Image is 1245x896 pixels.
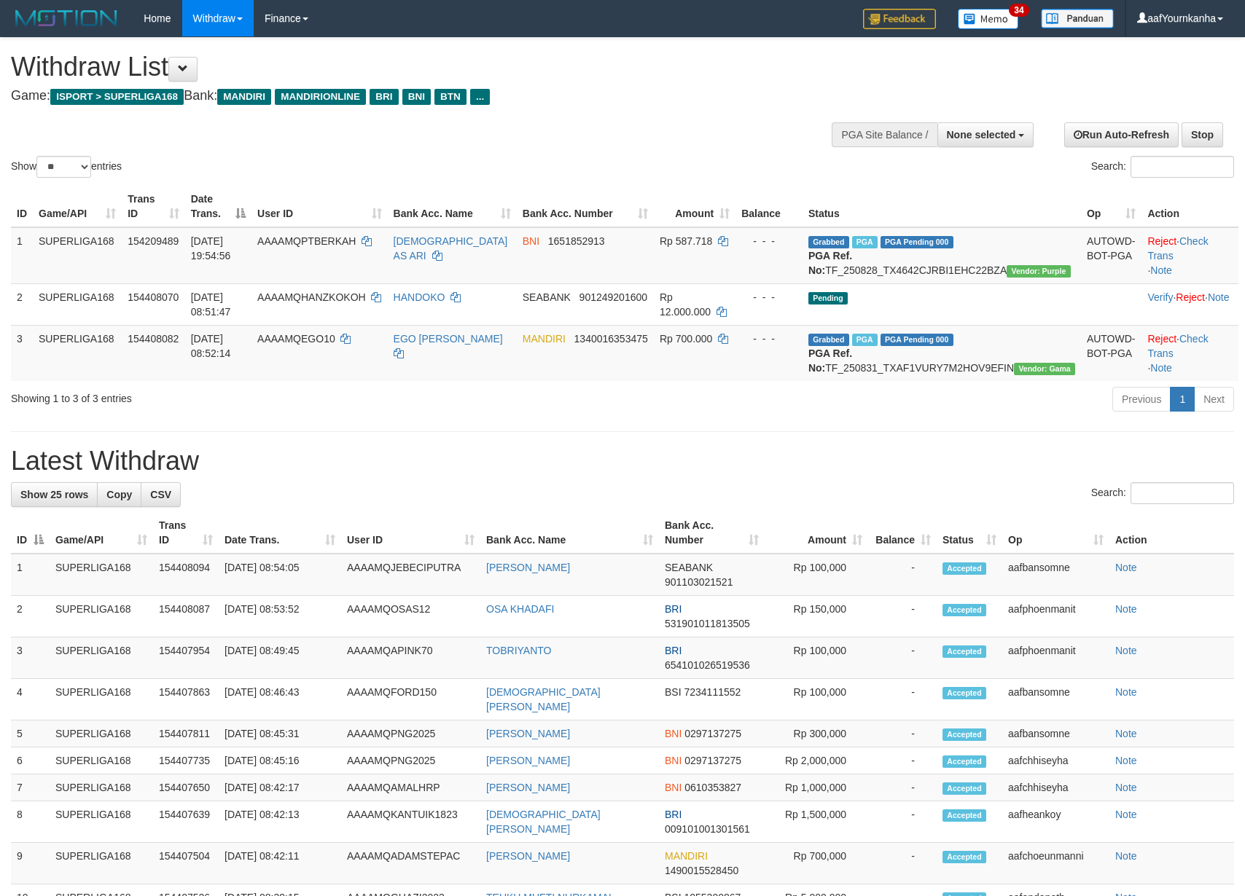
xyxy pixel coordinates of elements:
span: BNI [665,755,682,766]
td: - [868,801,937,843]
td: 2 [11,283,33,325]
a: Note [1115,603,1137,615]
a: TOBRIYANTO [486,645,551,656]
td: AAAAMQFORD150 [341,679,480,720]
td: - [868,554,937,596]
span: Show 25 rows [20,489,88,500]
td: AUTOWD-BOT-PGA [1081,325,1142,381]
span: Accepted [942,755,986,768]
th: Bank Acc. Number: activate to sort column ascending [517,186,654,227]
td: aafchhiseyha [1002,774,1109,801]
a: Note [1115,562,1137,573]
td: 3 [11,325,33,381]
span: BRI [370,89,398,105]
th: Op: activate to sort column ascending [1002,512,1109,554]
span: Pending [808,292,848,304]
td: Rp 100,000 [765,679,868,720]
td: 154408087 [153,596,219,637]
span: Rp 587.718 [660,235,712,247]
a: [PERSON_NAME] [486,782,570,793]
label: Search: [1091,156,1234,178]
th: Game/API: activate to sort column ascending [50,512,153,554]
th: Bank Acc. Name: activate to sort column ascending [388,186,517,227]
div: - - - [741,234,797,248]
td: Rp 2,000,000 [765,747,868,774]
td: 5 [11,720,50,747]
th: Bank Acc. Name: activate to sort column ascending [480,512,659,554]
td: 7 [11,774,50,801]
a: [DEMOGRAPHIC_DATA][PERSON_NAME] [486,809,601,835]
span: Copy 1490015528450 to clipboard [665,865,738,876]
td: - [868,720,937,747]
td: aafbansomne [1002,720,1109,747]
h1: Withdraw List [11,52,816,82]
b: PGA Ref. No: [808,250,852,276]
span: Accepted [942,687,986,699]
td: TF_250831_TXAF1VURY7M2HOV9EFIN [803,325,1081,381]
a: HANDOKO [394,291,445,303]
td: 9 [11,843,50,884]
a: Reject [1147,333,1176,345]
td: aafbansomne [1002,554,1109,596]
td: SUPERLIGA168 [50,679,153,720]
th: Action [1109,512,1234,554]
td: 6 [11,747,50,774]
button: None selected [937,122,1034,147]
td: Rp 300,000 [765,720,868,747]
span: Copy [106,489,132,500]
span: Copy 0610353827 to clipboard [684,782,741,793]
td: SUPERLIGA168 [33,325,122,381]
span: [DATE] 08:52:14 [191,333,231,359]
td: aafheankoy [1002,801,1109,843]
input: Search: [1131,156,1234,178]
img: Feedback.jpg [863,9,936,29]
span: Accepted [942,562,986,575]
td: Rp 150,000 [765,596,868,637]
td: SUPERLIGA168 [50,843,153,884]
span: SEABANK [665,562,713,573]
a: [DEMOGRAPHIC_DATA][PERSON_NAME] [486,686,601,712]
span: MANDIRI [523,333,566,345]
th: Op: activate to sort column ascending [1081,186,1142,227]
td: SUPERLIGA168 [50,774,153,801]
td: Rp 100,000 [765,554,868,596]
h1: Latest Withdraw [11,447,1234,476]
td: - [868,843,937,884]
td: · · [1141,325,1238,381]
td: - [868,596,937,637]
span: PGA Pending [881,334,953,346]
td: 4 [11,679,50,720]
td: [DATE] 08:42:13 [219,801,341,843]
a: Note [1115,755,1137,766]
span: BRI [665,603,682,615]
a: Note [1115,686,1137,698]
td: - [868,747,937,774]
td: SUPERLIGA168 [50,801,153,843]
a: Note [1115,645,1137,656]
th: Bank Acc. Number: activate to sort column ascending [659,512,765,554]
label: Search: [1091,482,1234,504]
td: - [868,637,937,679]
span: BNI [402,89,431,105]
th: ID: activate to sort column descending [11,512,50,554]
td: - [868,774,937,801]
td: 154407735 [153,747,219,774]
th: Amount: activate to sort column ascending [654,186,735,227]
span: BNI [665,728,682,739]
th: User ID: activate to sort column ascending [251,186,388,227]
span: Marked by aafchoeunmanni [852,334,878,346]
td: SUPERLIGA168 [50,554,153,596]
span: Vendor URL: https://trx31.1velocity.biz [1014,363,1075,375]
td: SUPERLIGA168 [33,227,122,284]
th: ID [11,186,33,227]
td: [DATE] 08:45:31 [219,720,341,747]
td: AAAAMQOSAS12 [341,596,480,637]
td: [DATE] 08:53:52 [219,596,341,637]
a: Note [1115,809,1137,820]
td: · · [1141,227,1238,284]
span: Copy 009101001301561 to clipboard [665,823,750,835]
td: AUTOWD-BOT-PGA [1081,227,1142,284]
span: SEABANK [523,291,571,303]
td: aafphoenmanit [1002,596,1109,637]
td: [DATE] 08:42:11 [219,843,341,884]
